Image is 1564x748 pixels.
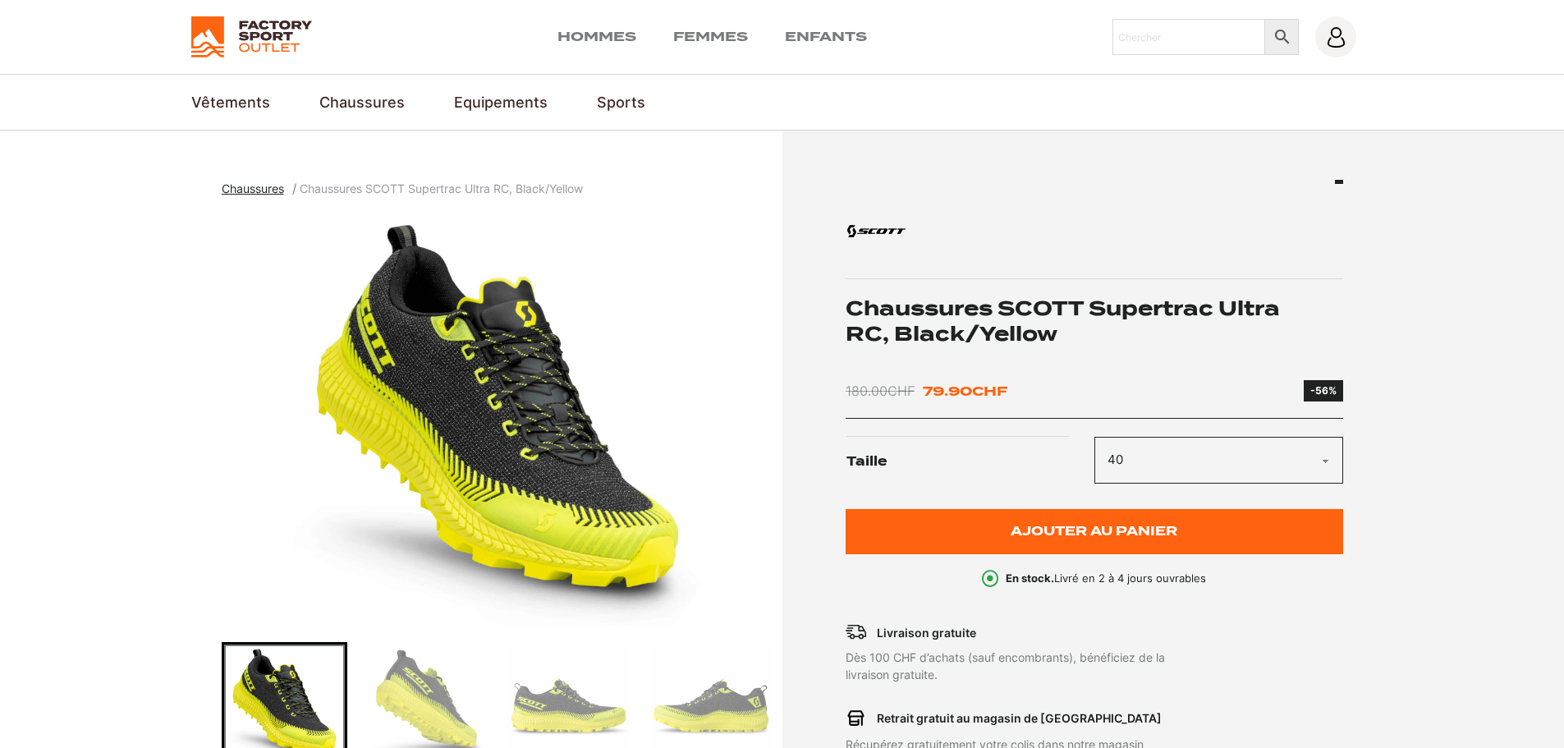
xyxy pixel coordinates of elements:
a: Equipements [454,91,548,113]
input: Chercher [1112,19,1266,55]
nav: breadcrumbs [222,180,584,199]
p: Livraison gratuite [877,624,976,641]
a: Femmes [673,27,748,47]
button: Ajouter au panier [846,509,1343,554]
label: Taille [846,436,1094,488]
img: Factory Sport Outlet [191,16,312,57]
span: Chaussures [222,181,284,195]
span: Chaussures SCOTT Supertrac Ultra RC, Black/Yellow [300,181,583,195]
a: Sports [597,91,645,113]
bdi: 180.00 [846,383,915,399]
a: Hommes [557,27,636,47]
div: -56% [1310,383,1337,398]
h1: Chaussures SCOTT Supertrac Ultra RC, Black/Yellow [846,296,1343,346]
p: Livré en 2 à 4 jours ouvrables [1006,571,1206,587]
p: Dès 100 CHF d’achats (sauf encombrants), bénéficiez de la livraison gratuite. [846,649,1243,683]
a: Vêtements [191,91,270,113]
p: Retrait gratuit au magasin de [GEOGRAPHIC_DATA] [877,709,1162,727]
bdi: 79.90 [923,383,1007,399]
a: Chaussures [222,181,293,195]
a: Enfants [785,27,867,47]
span: CHF [887,383,915,399]
div: 1 of 6 [222,215,774,626]
span: Ajouter au panier [1011,525,1177,539]
a: Chaussures [319,91,405,113]
b: En stock. [1006,571,1054,585]
span: CHF [972,383,1007,399]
